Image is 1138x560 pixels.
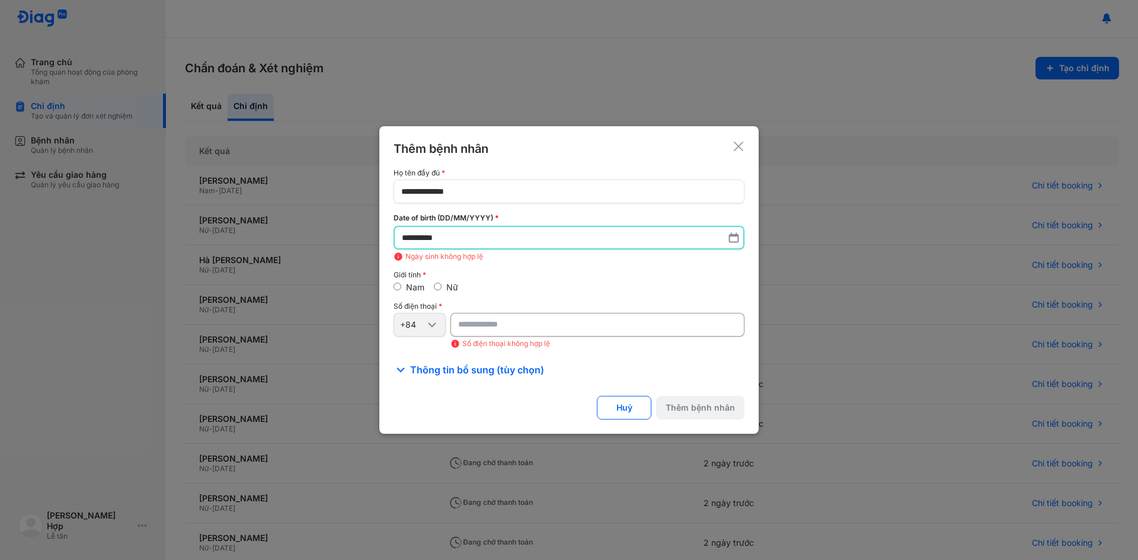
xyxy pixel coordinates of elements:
div: Số điện thoại [394,302,744,311]
button: Huỷ [597,396,651,420]
span: Thông tin bổ sung (tùy chọn) [410,363,544,377]
div: Số điện thoại không hợp lệ [450,339,744,348]
div: Ngày sinh không hợp lệ [394,252,744,261]
label: Nữ [446,282,458,292]
div: Date of birth (DD/MM/YYYY) [394,213,744,223]
div: Thêm bệnh nhân [394,140,488,157]
div: Giới tính [394,271,744,279]
div: Họ tên đầy đủ [394,169,744,177]
div: +84 [400,319,425,330]
label: Nam [406,282,424,292]
button: Thêm bệnh nhân [656,396,744,420]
